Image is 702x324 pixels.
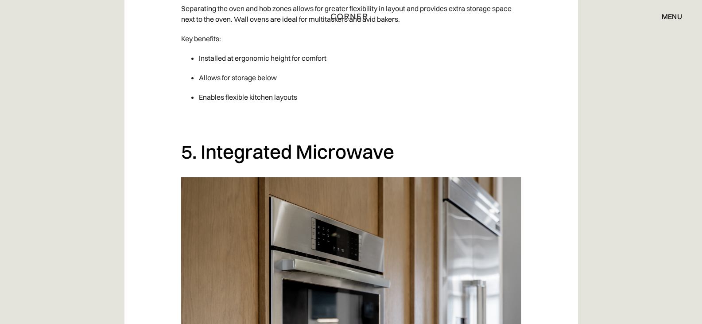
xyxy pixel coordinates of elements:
[181,140,521,164] h2: 5. Integrated Microwave
[662,13,682,20] div: menu
[199,48,521,68] li: Installed at ergonomic height for comfort
[199,68,521,87] li: Allows for storage below
[181,29,521,48] p: Key benefits:
[327,11,376,22] a: home
[199,87,521,107] li: Enables flexible kitchen layouts
[653,9,682,24] div: menu
[181,111,521,131] p: ‍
